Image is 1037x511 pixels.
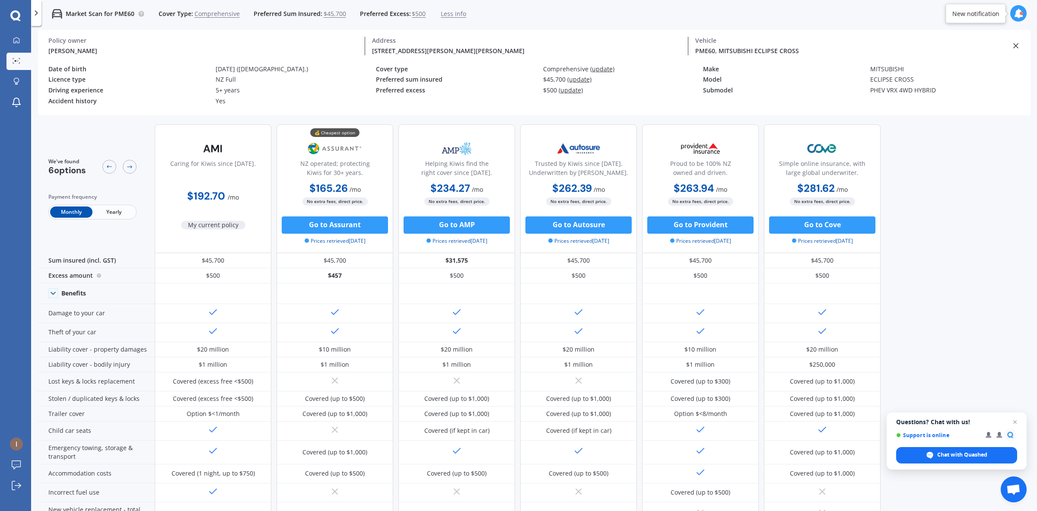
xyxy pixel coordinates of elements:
[376,76,536,83] div: Preferred sum insured
[50,206,92,218] span: Monthly
[216,87,376,94] div: 5+ years
[306,138,363,159] img: Assurant.png
[686,360,715,369] div: $1 million
[674,409,727,418] div: Option $<8/month
[790,394,855,403] div: Covered (up to $1,000)
[216,66,376,73] div: [DATE] ([DEMOGRAPHIC_DATA].)
[10,438,23,451] img: ACg8ocIjR9qtg1qTYDBtJMRRcDjQ4DN1xnXH5z7eZ5B4Oh91EjZtCw=s96-c
[412,10,426,18] span: $500
[472,185,483,194] span: / mo
[305,394,365,403] div: Covered (up to $500)
[424,197,490,206] span: No extra fees, direct price.
[310,128,359,137] div: 💰 Cheapest option
[543,87,703,94] div: $500
[38,422,155,441] div: Child car seats
[695,46,1005,55] div: PME60, MITSUBISHI ECLIPSE CROSS
[406,159,508,181] div: Helping Kiwis find the right cover since [DATE].
[809,360,835,369] div: $250,000
[952,9,999,18] div: New notification
[38,441,155,464] div: Emergency towing, storage & transport
[159,10,193,18] span: Cover Type:
[155,268,271,283] div: $500
[441,10,466,18] span: Less info
[48,158,86,165] span: We've found
[92,206,135,218] span: Yearly
[197,345,229,354] div: $20 million
[38,372,155,391] div: Lost keys & locks replacement
[590,65,614,73] span: (update)
[567,75,592,83] span: (update)
[703,87,863,94] div: Submodel
[48,165,86,176] span: 6 options
[594,185,605,194] span: / mo
[181,221,245,229] span: My current policy
[794,138,851,159] img: Cove.webp
[790,448,855,457] div: Covered (up to $1,000)
[649,159,751,181] div: Proud to be 100% NZ owned and driven.
[305,237,366,245] span: Prices retrieved [DATE]
[520,253,637,268] div: $45,700
[187,189,225,203] b: $192.70
[48,66,209,73] div: Date of birth
[216,98,376,105] div: Yes
[684,345,716,354] div: $10 million
[228,193,239,201] span: / mo
[528,159,630,181] div: Trusted by Kiwis since [DATE]. Underwritten by [PERSON_NAME].
[173,377,253,386] div: Covered (excess free <$500)
[670,237,731,245] span: Prices retrieved [DATE]
[302,409,367,418] div: Covered (up to $1,000)
[543,66,703,73] div: Comprehensive
[870,76,1031,83] div: ECLIPSE CROSS
[552,181,592,195] b: $262.39
[48,87,209,94] div: Driving experience
[703,76,863,83] div: Model
[254,10,322,18] span: Preferred Sum Insured:
[546,409,611,418] div: Covered (up to $1,000)
[671,394,730,403] div: Covered (up to $300)
[430,181,470,195] b: $234.27
[695,37,1005,44] div: Vehicle
[321,360,349,369] div: $1 million
[703,66,863,73] div: Make
[38,357,155,372] div: Liability cover - bodily injury
[324,10,346,18] span: $45,700
[559,86,583,94] span: (update)
[790,197,855,206] span: No extra fees, direct price.
[360,10,411,18] span: Preferred Excess:
[282,216,388,234] button: Go to Assurant
[184,138,242,159] img: AMI-text-1.webp
[38,464,155,483] div: Accommodation costs
[790,377,855,386] div: Covered (up to $1,000)
[398,253,515,268] div: $31,575
[674,181,714,195] b: $263.94
[424,409,489,418] div: Covered (up to $1,000)
[194,10,240,18] span: Comprehensive
[546,197,611,206] span: No extra fees, direct price.
[837,185,848,194] span: / mo
[172,469,255,478] div: Covered (1 night, up to $750)
[771,159,873,181] div: Simple online insurance, with large global underwriter.
[790,469,855,478] div: Covered (up to $1,000)
[38,323,155,342] div: Theft of your car
[38,253,155,268] div: Sum insured (incl. GST)
[525,216,632,234] button: Go to Autosure
[764,253,881,268] div: $45,700
[671,377,730,386] div: Covered (up to $300)
[372,46,681,55] div: [STREET_ADDRESS][PERSON_NAME][PERSON_NAME]
[428,138,485,159] img: AMP.webp
[284,159,386,181] div: NZ operated; protecting Kiwis for 30+ years.
[520,268,637,283] div: $500
[216,76,376,83] div: NZ Full
[870,87,1031,94] div: PHEV VRX 4WD HYBRID
[38,304,155,323] div: Damage to your car
[350,185,361,194] span: / mo
[441,345,473,354] div: $20 million
[38,406,155,422] div: Trailer cover
[937,451,987,459] span: Chat with Quashed
[642,253,759,268] div: $45,700
[442,360,471,369] div: $1 million
[277,268,393,283] div: $457
[806,345,838,354] div: $20 million
[896,419,1017,425] span: Questions? Chat with us!
[548,237,609,245] span: Prices retrieved [DATE]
